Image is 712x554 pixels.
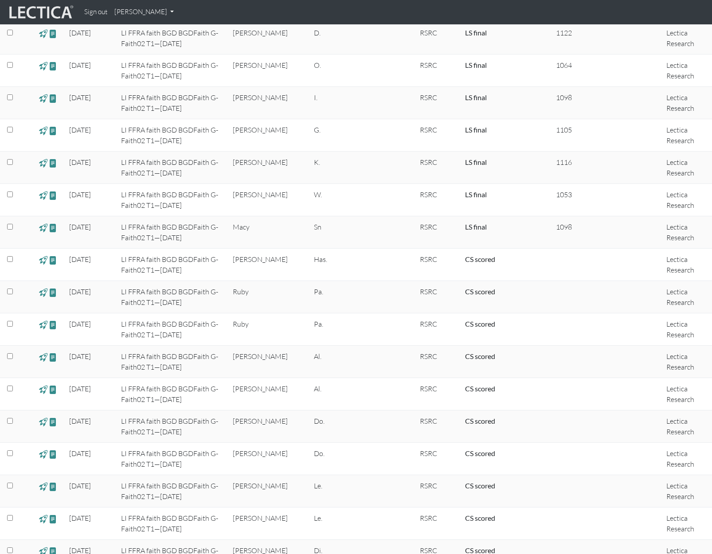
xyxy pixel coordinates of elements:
a: Completed = assessment has been completed; CS scored = assessment has been CLAS scored; LS scored... [465,125,487,134]
td: Lectica Research [661,281,712,313]
span: view [39,93,47,103]
span: view [39,481,47,492]
td: RSRC [415,87,460,119]
td: O. [309,55,376,87]
td: RSRC [415,216,460,249]
a: Completed = assessment has been completed; CS scored = assessment has been CLAS scored; LS scored... [465,449,495,457]
td: Ruby [227,281,309,313]
td: Lectica Research [661,152,712,184]
td: [PERSON_NAME] [227,55,309,87]
td: Macy [227,216,309,249]
span: view [49,481,57,492]
td: [DATE] [64,410,116,443]
a: Completed = assessment has been completed; CS scored = assessment has been CLAS scored; LS scored... [465,93,487,101]
a: Completed = assessment has been completed; CS scored = assessment has been CLAS scored; LS scored... [465,384,495,393]
span: 1098 [556,93,572,102]
td: RSRC [415,22,460,55]
a: Sign out [81,4,111,21]
span: view [39,28,47,39]
td: Al. [309,346,376,378]
span: view [49,61,57,71]
a: Completed = assessment has been completed; CS scored = assessment has been CLAS scored; LS scored... [465,158,487,166]
a: Completed = assessment has been completed; CS scored = assessment has been CLAS scored; LS scored... [465,287,495,296]
span: view [49,158,57,168]
span: 1116 [556,158,572,167]
td: LI FFRA faith BGD BGDFaith G-Faith02 T1—[DATE] [116,475,227,507]
td: LI FFRA faith BGD BGDFaith G-Faith02 T1—[DATE] [116,410,227,443]
td: W. [309,184,376,216]
td: LI FFRA faith BGD BGDFaith G-Faith02 T1—[DATE] [116,249,227,281]
td: RSRC [415,119,460,152]
td: RSRC [415,184,460,216]
td: Lectica Research [661,184,712,216]
span: view [39,449,47,459]
td: LI FFRA faith BGD BGDFaith G-Faith02 T1—[DATE] [116,55,227,87]
td: LI FFRA faith BGD BGDFaith G-Faith02 T1—[DATE] [116,87,227,119]
td: [DATE] [64,87,116,119]
td: [PERSON_NAME] [227,410,309,443]
td: [PERSON_NAME] [227,249,309,281]
a: [PERSON_NAME] [111,4,177,21]
td: [PERSON_NAME] [227,507,309,540]
span: view [49,28,57,39]
span: view [49,190,57,200]
td: [DATE] [64,475,116,507]
span: view [39,514,47,524]
span: 1064 [556,61,572,70]
td: [DATE] [64,22,116,55]
td: [DATE] [64,55,116,87]
td: [PERSON_NAME] [227,184,309,216]
span: view [49,384,57,394]
a: Completed = assessment has been completed; CS scored = assessment has been CLAS scored; LS scored... [465,255,495,263]
td: Lectica Research [661,410,712,443]
td: Lectica Research [661,22,712,55]
td: Lectica Research [661,249,712,281]
td: LI FFRA faith BGD BGDFaith G-Faith02 T1—[DATE] [116,119,227,152]
a: Completed = assessment has been completed; CS scored = assessment has been CLAS scored; LS scored... [465,514,495,522]
span: view [39,417,47,427]
td: Lectica Research [661,378,712,410]
td: Lectica Research [661,216,712,249]
a: Completed = assessment has been completed; CS scored = assessment has been CLAS scored; LS scored... [465,222,487,231]
span: view [49,222,57,233]
td: [DATE] [64,346,116,378]
td: RSRC [415,313,460,346]
td: Do. [309,443,376,475]
td: [PERSON_NAME] [227,22,309,55]
td: RSRC [415,475,460,507]
td: RSRC [415,507,460,540]
td: [DATE] [64,152,116,184]
td: Pa. [309,281,376,313]
td: Lectica Research [661,55,712,87]
td: [DATE] [64,507,116,540]
td: [DATE] [64,249,116,281]
td: [PERSON_NAME] [227,119,309,152]
td: RSRC [415,443,460,475]
td: LI FFRA faith BGD BGDFaith G-Faith02 T1—[DATE] [116,184,227,216]
span: view [39,125,47,136]
span: view [49,320,57,330]
td: Ruby [227,313,309,346]
span: view [49,255,57,265]
span: view [39,158,47,168]
td: RSRC [415,378,460,410]
td: [PERSON_NAME] [227,378,309,410]
span: view [39,190,47,200]
span: view [49,125,57,136]
td: G. [309,119,376,152]
td: LI FFRA faith BGD BGDFaith G-Faith02 T1—[DATE] [116,152,227,184]
td: LI FFRA faith BGD BGDFaith G-Faith02 T1—[DATE] [116,313,227,346]
td: [DATE] [64,184,116,216]
td: K. [309,152,376,184]
td: [PERSON_NAME] [227,475,309,507]
td: [DATE] [64,119,116,152]
img: lecticalive [7,4,74,21]
td: Le. [309,507,376,540]
td: [PERSON_NAME] [227,346,309,378]
a: Completed = assessment has been completed; CS scored = assessment has been CLAS scored; LS scored... [465,190,487,199]
td: [PERSON_NAME] [227,87,309,119]
td: [DATE] [64,378,116,410]
span: view [39,287,47,297]
td: Pa. [309,313,376,346]
td: LI FFRA faith BGD BGDFaith G-Faith02 T1—[DATE] [116,443,227,475]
